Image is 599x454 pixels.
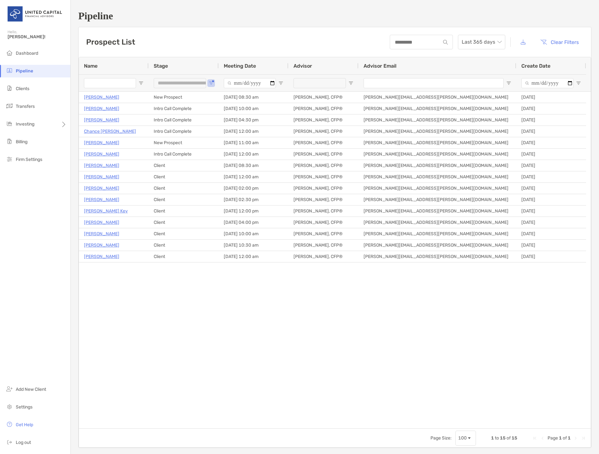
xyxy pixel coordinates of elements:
[84,150,119,158] p: [PERSON_NAME]
[84,63,98,69] span: Name
[359,171,516,182] div: [PERSON_NAME][EMAIL_ADDRESS][PERSON_NAME][DOMAIN_NAME]
[288,240,359,251] div: [PERSON_NAME], CFP®
[288,171,359,182] div: [PERSON_NAME], CFP®
[359,137,516,148] div: [PERSON_NAME][EMAIL_ADDRESS][PERSON_NAME][DOMAIN_NAME]
[458,435,467,441] div: 100
[219,149,288,160] div: [DATE] 12:00 am
[84,207,128,215] a: [PERSON_NAME] Key
[86,38,135,46] h3: Prospect List
[149,137,219,148] div: New Prospect
[359,251,516,262] div: [PERSON_NAME][EMAIL_ADDRESS][PERSON_NAME][DOMAIN_NAME]
[288,114,359,126] div: [PERSON_NAME], CFP®
[84,127,136,135] a: Chance [PERSON_NAME]
[516,217,586,228] div: [DATE]
[516,228,586,239] div: [DATE]
[84,173,119,181] a: [PERSON_NAME]
[149,228,219,239] div: Client
[540,436,545,441] div: Previous Page
[288,149,359,160] div: [PERSON_NAME], CFP®
[224,63,256,69] span: Meeting Date
[149,103,219,114] div: Intro Call Complete
[219,183,288,194] div: [DATE] 02:00 pm
[288,251,359,262] div: [PERSON_NAME], CFP®
[516,160,586,171] div: [DATE]
[84,116,119,124] a: [PERSON_NAME]
[149,206,219,217] div: Client
[359,206,516,217] div: [PERSON_NAME][EMAIL_ADDRESS][PERSON_NAME][DOMAIN_NAME]
[16,139,27,144] span: Billing
[149,92,219,103] div: New Prospect
[521,63,550,69] span: Create Date
[455,431,476,446] div: Page Size
[288,92,359,103] div: [PERSON_NAME], CFP®
[288,194,359,205] div: [PERSON_NAME], CFP®
[209,81,214,86] button: Open Filter Menu
[359,126,516,137] div: [PERSON_NAME][EMAIL_ADDRESS][PERSON_NAME][DOMAIN_NAME]
[294,63,312,69] span: Advisor
[84,253,119,261] a: [PERSON_NAME]
[563,435,567,441] span: of
[573,436,578,441] div: Next Page
[516,103,586,114] div: [DATE]
[6,67,13,74] img: pipeline icon
[84,230,119,238] a: [PERSON_NAME]
[506,81,511,86] button: Open Filter Menu
[500,435,506,441] span: 15
[16,86,29,91] span: Clients
[278,81,283,86] button: Open Filter Menu
[359,228,516,239] div: [PERSON_NAME][EMAIL_ADDRESS][PERSON_NAME][DOMAIN_NAME]
[84,184,119,192] a: [PERSON_NAME]
[521,78,573,88] input: Create Date Filter Input
[78,10,591,22] h1: Pipeline
[16,387,46,392] span: Add New Client
[6,403,13,410] img: settings icon
[6,102,13,110] img: transfers icon
[288,217,359,228] div: [PERSON_NAME], CFP®
[443,40,448,45] img: input icon
[219,217,288,228] div: [DATE] 04:00 pm
[84,139,119,147] p: [PERSON_NAME]
[219,103,288,114] div: [DATE] 10:00 am
[576,81,581,86] button: Open Filter Menu
[16,404,33,410] span: Settings
[536,35,584,49] button: Clear Filters
[149,171,219,182] div: Client
[462,35,501,49] span: Last 365 days
[359,103,516,114] div: [PERSON_NAME][EMAIL_ADDRESS][PERSON_NAME][DOMAIN_NAME]
[430,435,452,441] div: Page Size:
[516,206,586,217] div: [DATE]
[507,435,511,441] span: of
[359,194,516,205] div: [PERSON_NAME][EMAIL_ADDRESS][PERSON_NAME][DOMAIN_NAME]
[16,157,42,162] span: Firm Settings
[288,137,359,148] div: [PERSON_NAME], CFP®
[359,160,516,171] div: [PERSON_NAME][EMAIL_ADDRESS][PERSON_NAME][DOMAIN_NAME]
[84,241,119,249] a: [PERSON_NAME]
[84,162,119,169] a: [PERSON_NAME]
[6,84,13,92] img: clients icon
[359,114,516,126] div: [PERSON_NAME][EMAIL_ADDRESS][PERSON_NAME][DOMAIN_NAME]
[84,78,136,88] input: Name Filter Input
[219,137,288,148] div: [DATE] 11:00 am
[16,104,35,109] span: Transfers
[219,251,288,262] div: [DATE] 12:00 am
[516,251,586,262] div: [DATE]
[516,183,586,194] div: [DATE]
[491,435,494,441] span: 1
[288,126,359,137] div: [PERSON_NAME], CFP®
[149,160,219,171] div: Client
[516,114,586,126] div: [DATE]
[16,121,34,127] span: Investing
[288,160,359,171] div: [PERSON_NAME], CFP®
[16,51,38,56] span: Dashboard
[219,171,288,182] div: [DATE] 12:00 am
[288,206,359,217] div: [PERSON_NAME], CFP®
[84,93,119,101] a: [PERSON_NAME]
[219,160,288,171] div: [DATE] 08:30 am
